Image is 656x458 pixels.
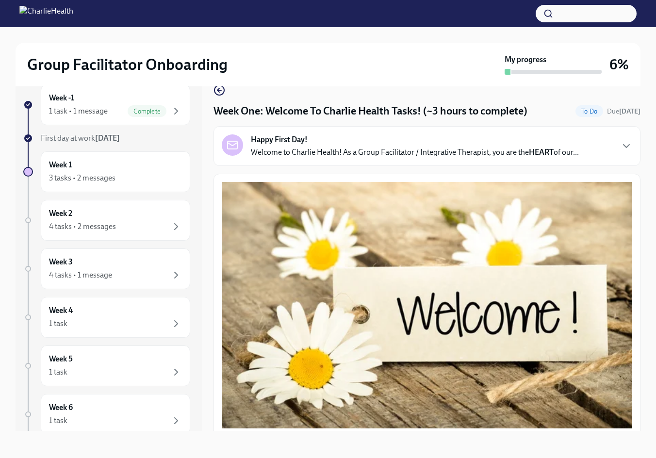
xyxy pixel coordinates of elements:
[23,248,190,289] a: Week 34 tasks • 1 message
[251,134,308,145] strong: Happy First Day!
[41,133,120,143] span: First day at work
[49,367,67,377] div: 1 task
[49,354,73,364] h6: Week 5
[49,257,73,267] h6: Week 3
[619,107,640,115] strong: [DATE]
[23,151,190,192] a: Week 13 tasks • 2 messages
[27,55,228,74] h2: Group Facilitator Onboarding
[23,133,190,144] a: First day at work[DATE]
[49,160,72,170] h6: Week 1
[19,6,73,21] img: CharlieHealth
[251,147,579,158] p: Welcome to Charlie Health! As a Group Facilitator / Integrative Therapist, you are the of our...
[575,108,603,115] span: To Do
[49,415,67,426] div: 1 task
[529,147,554,157] strong: HEART
[49,270,112,280] div: 4 tasks • 1 message
[49,305,73,316] h6: Week 4
[213,104,527,118] h4: Week One: Welcome To Charlie Health Tasks! (~3 hours to complete)
[49,93,74,103] h6: Week -1
[49,106,108,116] div: 1 task • 1 message
[607,107,640,116] span: September 29th, 2025 10:00
[49,402,73,413] h6: Week 6
[49,221,116,232] div: 4 tasks • 2 messages
[23,297,190,338] a: Week 41 task
[95,133,120,143] strong: [DATE]
[49,173,115,183] div: 3 tasks • 2 messages
[23,84,190,125] a: Week -11 task • 1 messageComplete
[607,107,640,115] span: Due
[609,56,629,73] h3: 6%
[23,200,190,241] a: Week 24 tasks • 2 messages
[23,345,190,386] a: Week 51 task
[128,108,166,115] span: Complete
[505,54,546,65] strong: My progress
[23,394,190,435] a: Week 61 task
[49,208,72,219] h6: Week 2
[222,182,632,428] button: Zoom image
[49,318,67,329] div: 1 task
